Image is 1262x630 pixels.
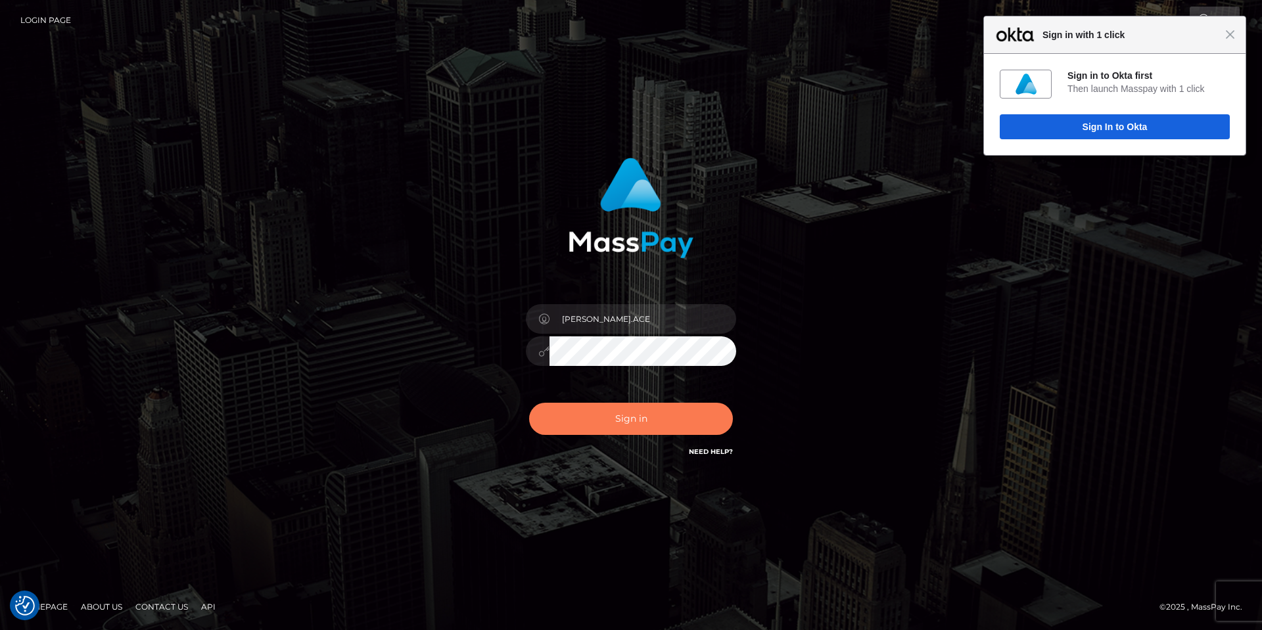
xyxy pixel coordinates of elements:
a: About Us [76,596,128,617]
input: Username... [549,304,736,334]
button: Sign In to Okta [1000,114,1230,139]
img: Revisit consent button [15,596,35,616]
a: Login [1190,7,1240,34]
button: Sign in [529,403,733,435]
img: MassPay Login [569,158,693,258]
div: Sign in to Okta first [1067,70,1230,81]
button: Consent Preferences [15,596,35,616]
img: fs0e4w0tqgG3dnpV8417 [1016,74,1037,95]
span: Close [1225,30,1235,39]
a: Need Help? [689,447,733,456]
a: Contact Us [130,596,193,617]
span: Sign in with 1 click [1036,27,1225,43]
a: API [196,596,221,617]
a: Login Page [20,7,71,34]
div: Then launch Masspay with 1 click [1067,83,1230,95]
a: Homepage [14,596,73,617]
div: © 2025 , MassPay Inc. [1159,600,1252,614]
